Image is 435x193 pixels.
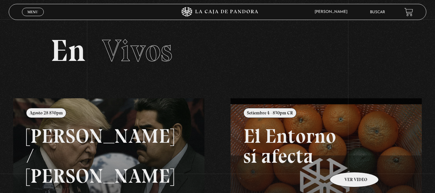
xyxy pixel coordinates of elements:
a: View your shopping cart [404,7,413,16]
span: Vivos [102,32,172,69]
h2: En [51,35,385,66]
span: Cerrar [25,15,40,20]
a: Buscar [370,10,385,14]
span: [PERSON_NAME] [311,10,354,14]
span: Menu [27,10,38,14]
